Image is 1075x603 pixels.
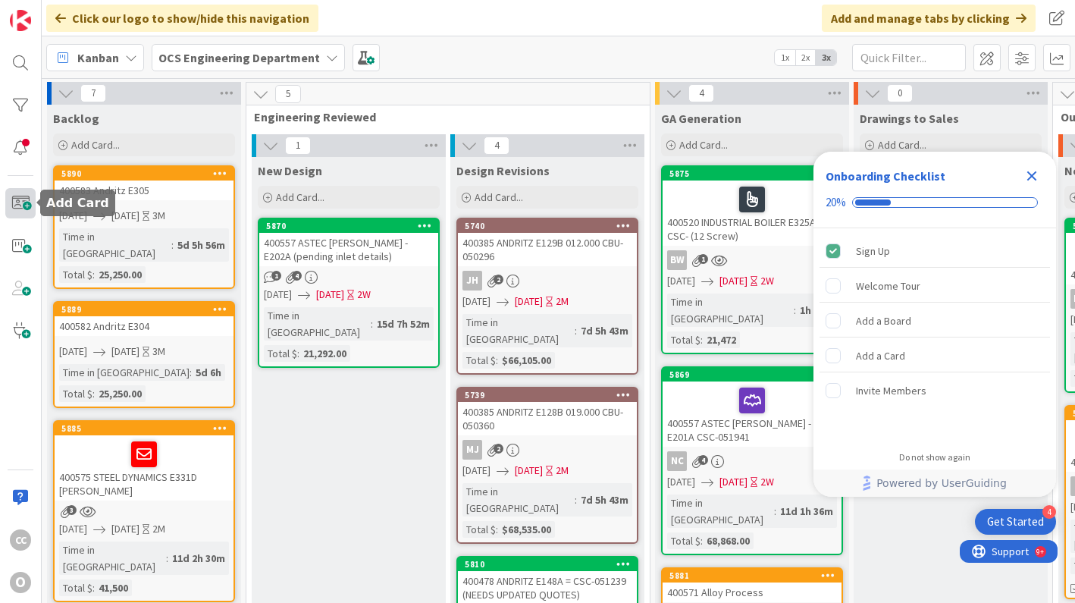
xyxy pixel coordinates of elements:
[95,579,132,596] div: 41,500
[259,219,438,266] div: 5870400557 ASTEC [PERSON_NAME] - E202A (pending inlet details)
[1020,164,1044,188] div: Close Checklist
[813,470,1056,497] div: Footer
[515,463,543,479] span: [DATE]
[760,474,774,490] div: 2W
[55,316,233,336] div: 400582 Andritz E304
[458,440,637,460] div: MJ
[61,168,233,179] div: 5890
[577,322,632,339] div: 7d 5h 43m
[987,514,1044,529] div: Get Started
[458,233,637,266] div: 400385 ANDRITZ E129B 012.000 CBU- 050296
[775,50,795,65] span: 1x
[55,422,233,501] div: 5885400575 STEEL DYNAMICS E331D [PERSON_NAME]
[899,451,970,463] div: Do not show again
[663,569,842,602] div: 5881400571 Alloy Process
[55,303,233,316] div: 5889
[59,385,92,402] div: Total $
[152,208,165,224] div: 3M
[760,273,774,289] div: 2W
[258,218,440,368] a: 5870400557 ASTEC [PERSON_NAME] - E202A (pending inlet details)[DATE][DATE]2WTime in [GEOGRAPHIC_D...
[820,304,1050,338] div: Add a Board is incomplete.
[663,368,842,447] div: 5869400557 ASTEC [PERSON_NAME] - E201A CSC-051941
[703,331,740,348] div: 21,472
[80,84,106,102] span: 7
[458,402,637,435] div: 400385 ANDRITZ E128B 019.000 CBU- 050360
[669,369,842,380] div: 5869
[275,85,301,103] span: 5
[700,331,703,348] span: :
[59,266,92,283] div: Total $
[357,287,371,303] div: 2W
[458,271,637,291] div: JH
[826,167,945,185] div: Onboarding Checklist
[556,294,569,309] div: 2M
[1042,505,1056,519] div: 4
[826,196,1044,209] div: Checklist progress: 20%
[484,137,509,155] span: 4
[826,196,846,209] div: 20%
[258,163,322,178] span: New Design
[494,275,503,284] span: 2
[59,344,87,360] span: [DATE]
[456,218,638,375] a: 5740400385 ANDRITZ E129B 012.000 CBU- 050296JH[DATE][DATE]2MTime in [GEOGRAPHIC_DATA]:7d 5h 43mTo...
[856,347,905,365] div: Add a Card
[887,84,913,102] span: 0
[475,190,523,204] span: Add Card...
[152,521,165,537] div: 2M
[458,557,637,571] div: 5810
[860,111,959,126] span: Drawings to Sales
[92,266,95,283] span: :
[297,345,299,362] span: :
[55,303,233,336] div: 5889400582 Andritz E304
[878,138,926,152] span: Add Card...
[663,382,842,447] div: 400557 ASTEC [PERSON_NAME] - E201A CSC-051941
[285,137,311,155] span: 1
[458,388,637,435] div: 5739400385 ANDRITZ E128B 019.000 CBU- 050360
[498,521,555,538] div: $68,535.00
[663,250,842,270] div: BW
[53,111,99,126] span: Backlog
[95,266,146,283] div: 25,250.00
[67,505,77,515] span: 3
[264,307,371,341] div: Time in [GEOGRAPHIC_DATA]
[663,569,842,583] div: 5881
[462,314,575,347] div: Time in [GEOGRAPHIC_DATA]
[663,368,842,382] div: 5869
[820,339,1050,372] div: Add a Card is incomplete.
[264,345,297,362] div: Total $
[462,352,496,369] div: Total $
[456,387,638,544] a: 5739400385 ANDRITZ E128B 019.000 CBU- 050360MJ[DATE][DATE]2MTime in [GEOGRAPHIC_DATA]:7d 5h 43mTo...
[856,312,911,330] div: Add a Board
[458,388,637,402] div: 5739
[669,570,842,581] div: 5881
[158,50,320,65] b: OCS Engineering Department
[813,152,1056,497] div: Checklist Container
[820,374,1050,407] div: Invite Members is incomplete.
[46,5,318,32] div: Click our logo to show/hide this navigation
[61,304,233,315] div: 5889
[190,364,192,381] span: :
[174,237,229,253] div: 5d 5h 56m
[59,364,190,381] div: Time in [GEOGRAPHIC_DATA]
[776,503,837,520] div: 11d 1h 36m
[462,294,490,309] span: [DATE]
[667,532,700,549] div: Total $
[77,49,119,67] span: Kanban
[794,302,796,319] span: :
[259,233,438,266] div: 400557 ASTEC [PERSON_NAME] - E202A (pending inlet details)
[55,422,233,435] div: 5885
[59,521,87,537] span: [DATE]
[663,583,842,602] div: 400571 Alloy Process
[264,287,292,303] span: [DATE]
[795,50,816,65] span: 2x
[292,271,302,281] span: 4
[575,322,577,339] span: :
[10,572,31,593] div: O
[92,385,95,402] span: :
[515,294,543,309] span: [DATE]
[111,208,139,224] span: [DATE]
[458,219,637,233] div: 5740
[663,451,842,471] div: NC
[259,219,438,233] div: 5870
[496,352,498,369] span: :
